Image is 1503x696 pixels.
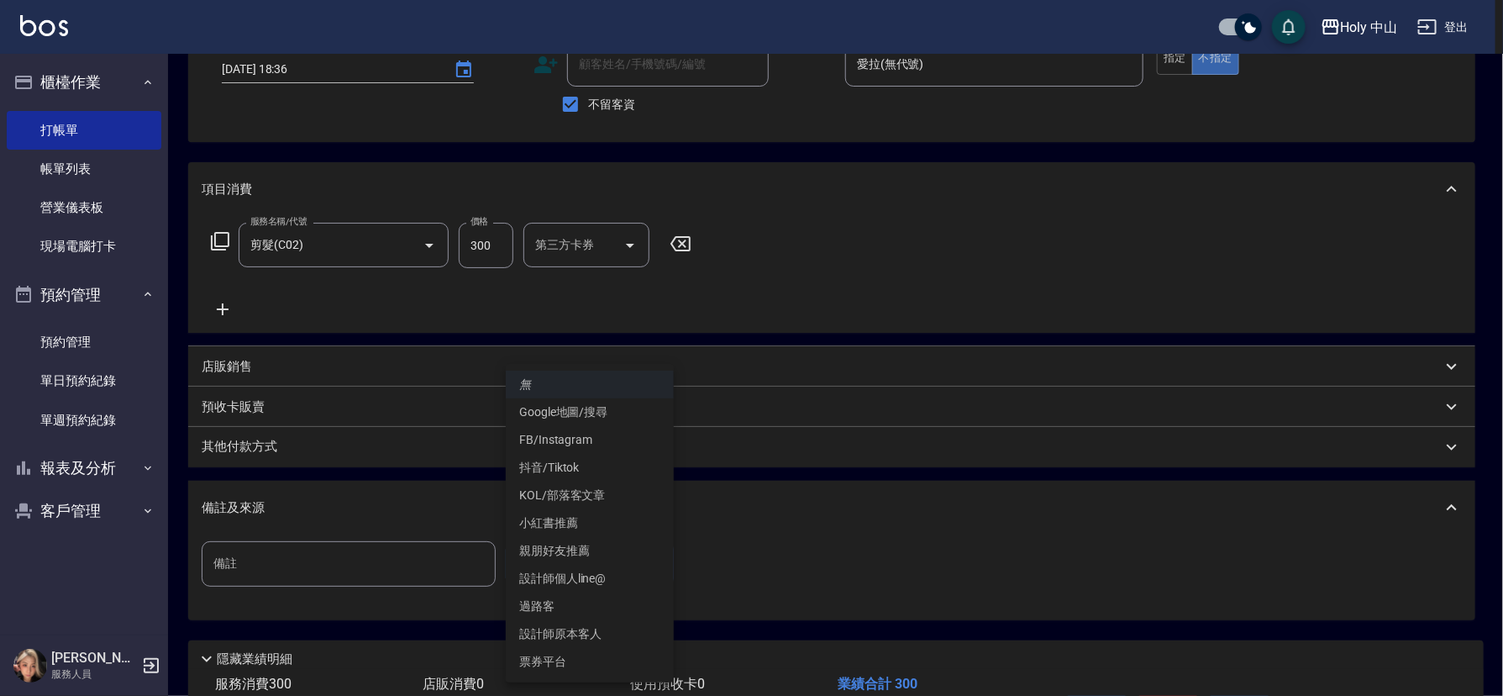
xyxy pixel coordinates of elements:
em: 無 [519,376,531,393]
li: FB/Instagram [506,426,674,454]
li: 小紅書推薦 [506,509,674,537]
li: KOL/部落客文章 [506,482,674,509]
li: Google地圖/搜尋 [506,398,674,426]
li: 設計師個人line@ [506,565,674,593]
li: 抖音/Tiktok [506,454,674,482]
li: 票券平台 [506,648,674,676]
li: 設計師原本客人 [506,620,674,648]
li: 過路客 [506,593,674,620]
li: 親朋好友推薦 [506,537,674,565]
